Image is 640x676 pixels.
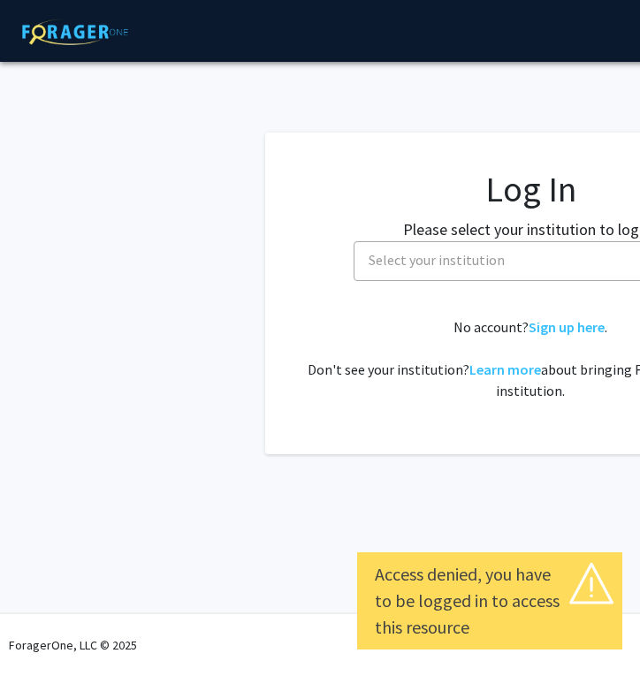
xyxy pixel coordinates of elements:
[369,251,505,269] span: Select your institution
[529,318,605,336] a: Sign up here
[9,614,137,676] div: ForagerOne, LLC © 2025
[375,561,605,641] div: Access denied, you have to be logged in to access this resource
[469,361,541,378] a: Learn more about bringing ForagerOne to your institution
[13,19,137,45] img: ForagerOne Logo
